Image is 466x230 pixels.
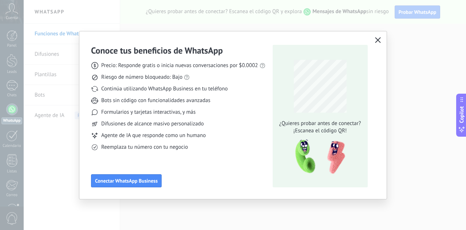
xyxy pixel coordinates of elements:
span: Bots sin código con funcionalidades avanzadas [101,97,210,104]
span: Agente de IA que responde como un humano [101,132,206,139]
span: ¡Escanea el código QR! [277,127,363,135]
span: ¿Quieres probar antes de conectar? [277,120,363,127]
span: Copilot [458,106,465,123]
h3: Conoce tus beneficios de WhatsApp [91,45,223,56]
span: Continúa utilizando WhatsApp Business en tu teléfono [101,85,228,93]
span: Riesgo de número bloqueado: Bajo [101,74,182,81]
span: Reemplaza tu número con tu negocio [101,144,188,151]
img: qr-pic-1x.png [289,137,347,176]
span: Formularios y tarjetas interactivas, y más [101,109,196,116]
span: Conectar WhatsApp Business [95,178,158,183]
span: Difusiones de alcance masivo personalizado [101,120,204,128]
span: Precio: Responde gratis o inicia nuevas conversaciones por $0.0002 [101,62,258,69]
button: Conectar WhatsApp Business [91,174,162,187]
